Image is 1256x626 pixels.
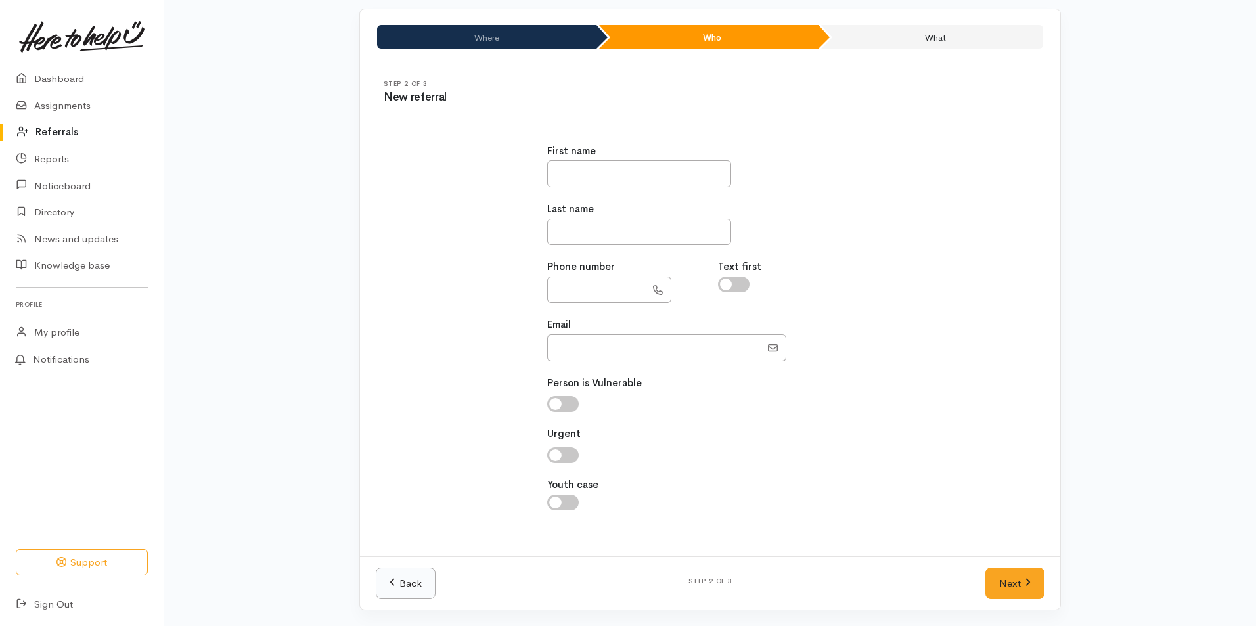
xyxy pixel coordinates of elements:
li: What [821,25,1043,49]
h6: Step 2 of 3 [451,577,969,585]
label: Person is Vulnerable [547,376,642,391]
h6: Profile [16,296,148,313]
label: Email [547,317,571,332]
h3: New referral [384,91,710,104]
li: Where [377,25,596,49]
a: Next [985,568,1044,600]
a: Back [376,568,436,600]
li: Who [599,25,819,49]
label: Youth case [547,478,598,493]
button: Support [16,549,148,576]
label: Urgent [547,426,581,441]
label: First name [547,144,596,159]
h6: Step 2 of 3 [384,80,710,87]
label: Text first [718,259,761,275]
label: Phone number [547,259,615,275]
label: Last name [547,202,594,217]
